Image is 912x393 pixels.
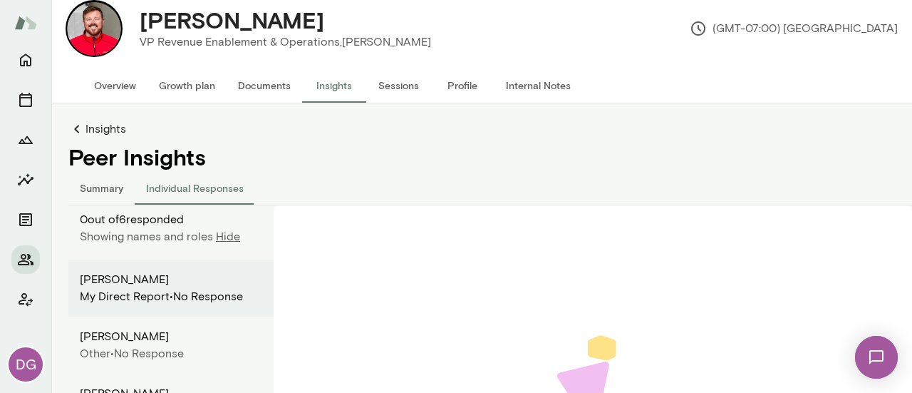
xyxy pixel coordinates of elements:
button: Documents [11,205,40,234]
button: Members [11,245,40,274]
button: Sessions [11,86,40,114]
button: Individual Responses [135,170,255,205]
button: Documents [227,68,302,103]
button: Insights [302,68,366,103]
button: Growth plan [147,68,227,103]
img: Mento [14,9,37,36]
button: Overview [83,68,147,103]
div: [PERSON_NAME] [80,328,262,345]
button: Client app [11,285,40,314]
div: [PERSON_NAME]My Direct Report•No Response [68,260,274,317]
button: Sessions [366,68,430,103]
div: [PERSON_NAME] [80,271,262,288]
p: (GMT-07:00) [GEOGRAPHIC_DATA] [690,20,898,37]
p: VP Revenue Enablement & Operations, [PERSON_NAME] [140,34,431,51]
button: Home [11,46,40,74]
button: Profile [430,68,494,103]
p: Hide [216,228,240,245]
button: Insights [11,165,40,194]
button: Growth Plan [11,126,40,154]
button: Summary [68,170,135,205]
h4: [PERSON_NAME] [140,6,324,34]
button: Internal Notes [494,68,582,103]
div: [PERSON_NAME]Other•No Response [68,317,274,374]
p: Showing names and roles [80,228,216,245]
div: No Response [80,288,262,305]
div: No Response [80,345,262,362]
div: Other • [80,345,114,362]
div: My Direct Report • [80,288,173,305]
div: DG [9,347,43,382]
p: 0 out of 6 responded [80,211,274,228]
